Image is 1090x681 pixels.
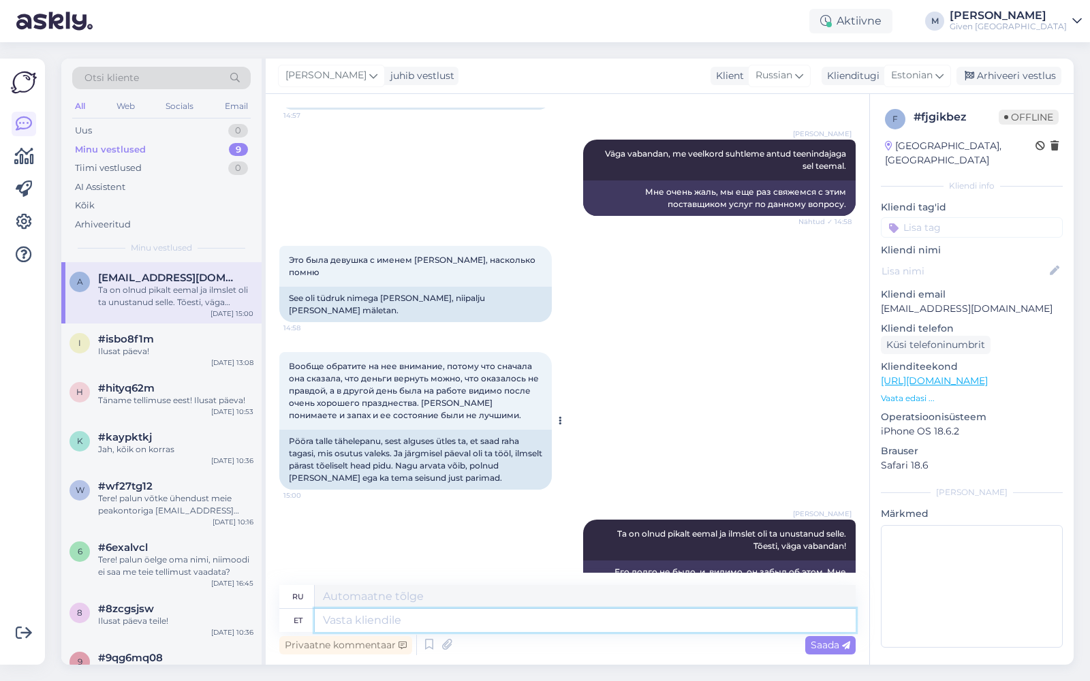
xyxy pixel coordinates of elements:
[881,336,991,354] div: Küsi telefoninumbrit
[809,9,892,33] div: Aktiivne
[75,124,92,138] div: Uus
[211,308,253,319] div: [DATE] 15:00
[891,68,933,83] span: Estonian
[881,217,1063,238] input: Lisa tag
[211,407,253,417] div: [DATE] 10:53
[98,284,253,308] div: Ta on olnud pikalt eemal ja ilmslet oli ta unustanud selle. Tõesti, väga vabandan!
[793,509,852,519] span: [PERSON_NAME]
[289,255,538,277] span: Это была девушка с именем [PERSON_NAME], насколько помню
[798,217,852,227] span: Nähtud ✓ 14:58
[98,492,253,517] div: Tere! palun võtke ühendust meie peakontoriga [EMAIL_ADDRESS][DOMAIN_NAME]
[114,97,138,115] div: Web
[881,444,1063,458] p: Brauser
[78,546,82,556] span: 6
[98,431,152,443] span: #kaypktkj
[881,458,1063,473] p: Safari 18.6
[881,180,1063,192] div: Kliendi info
[881,287,1063,302] p: Kliendi email
[881,507,1063,521] p: Märkmed
[228,161,248,175] div: 0
[881,243,1063,257] p: Kliendi nimi
[98,394,253,407] div: Täname tellimuse eest! Ilusat päeva!
[98,664,253,676] div: Kas võin uuesti helistada? :)
[914,109,999,125] div: # fjgikbez
[98,382,155,394] span: #hityq62m
[84,71,139,85] span: Otsi kliente
[881,321,1063,336] p: Kliendi telefon
[881,200,1063,215] p: Kliendi tag'id
[711,69,744,83] div: Klient
[75,199,95,212] div: Kõik
[617,528,848,551] span: Ta on olnud pikalt eemal ja ilmslet oli ta unustanud selle. Tõesti, väga vabandan!
[956,67,1061,85] div: Arhiveeri vestlus
[583,180,856,216] div: Мне очень жаль, мы еще раз свяжемся с этим поставщиком услуг по данному вопросу.
[98,272,240,284] span: Anastassia.kostyuchenko@gmail.com
[98,652,163,664] span: #9qg6mq08
[77,276,83,287] span: A
[756,68,792,83] span: Russian
[885,139,1035,168] div: [GEOGRAPHIC_DATA], [GEOGRAPHIC_DATA]
[213,517,253,527] div: [DATE] 10:16
[222,97,251,115] div: Email
[950,21,1067,32] div: Given [GEOGRAPHIC_DATA]
[98,615,253,627] div: Ilusat päeva teile!
[283,323,334,333] span: 14:58
[881,392,1063,405] p: Vaata edasi ...
[822,69,879,83] div: Klienditugi
[98,333,154,345] span: #isbo8f1m
[72,97,88,115] div: All
[292,585,304,608] div: ru
[98,345,253,358] div: Ilusat päeva!
[950,10,1067,21] div: [PERSON_NAME]
[76,387,83,397] span: h
[75,161,142,175] div: Tiimi vestlused
[211,456,253,466] div: [DATE] 10:36
[229,143,248,157] div: 9
[999,110,1059,125] span: Offline
[605,148,848,171] span: Väga vabandan, me veelkord suhtleme antud teenindajaga sel teemal.
[811,639,850,651] span: Saada
[583,560,856,596] div: Его долго не было, и, видимо, он забыл об этом. Мне очень, очень жаль!
[285,68,367,83] span: [PERSON_NAME]
[881,302,1063,316] p: [EMAIL_ADDRESS][DOMAIN_NAME]
[78,656,82,667] span: 9
[881,360,1063,374] p: Klienditeekond
[881,486,1063,498] div: [PERSON_NAME]
[881,410,1063,424] p: Operatsioonisüsteem
[793,129,852,139] span: [PERSON_NAME]
[98,554,253,578] div: Tere! palun öelge oma nimi, niimoodi ei saa me teie tellimust vaadata?
[892,114,898,124] span: f
[279,287,552,322] div: See oli tüdruk nimega [PERSON_NAME], niipalju [PERSON_NAME] mäletan.
[76,485,84,495] span: w
[77,436,83,446] span: k
[77,607,82,618] span: 8
[228,124,248,138] div: 0
[211,578,253,588] div: [DATE] 16:45
[11,69,37,95] img: Askly Logo
[283,110,334,121] span: 14:57
[163,97,196,115] div: Socials
[98,541,148,554] span: #6exalvcl
[289,361,541,420] span: Вообще обратите на нее внимание, потому что сначала она сказала, что деньги вернуть можно, что ок...
[881,424,1063,439] p: iPhone OS 18.6.2
[211,627,253,637] div: [DATE] 10:36
[98,480,153,492] span: #wf27tg12
[881,375,988,387] a: [URL][DOMAIN_NAME]
[950,10,1082,32] a: [PERSON_NAME]Given [GEOGRAPHIC_DATA]
[98,443,253,456] div: Jah, kõik on korras
[882,264,1047,279] input: Lisa nimi
[385,69,454,83] div: juhib vestlust
[75,143,146,157] div: Minu vestlused
[211,358,253,368] div: [DATE] 13:08
[131,242,192,254] span: Minu vestlused
[925,12,944,31] div: M
[75,180,125,194] div: AI Assistent
[283,490,334,501] span: 15:00
[98,603,154,615] span: #8zcgsjsw
[78,338,81,348] span: i
[294,609,302,632] div: et
[75,218,131,232] div: Arhiveeritud
[279,636,412,654] div: Privaatne kommentaar
[279,430,552,490] div: Pööra talle tähelepanu, sest alguses ütles ta, et saad raha tagasi, mis osutus valeks. Ja järgmis...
